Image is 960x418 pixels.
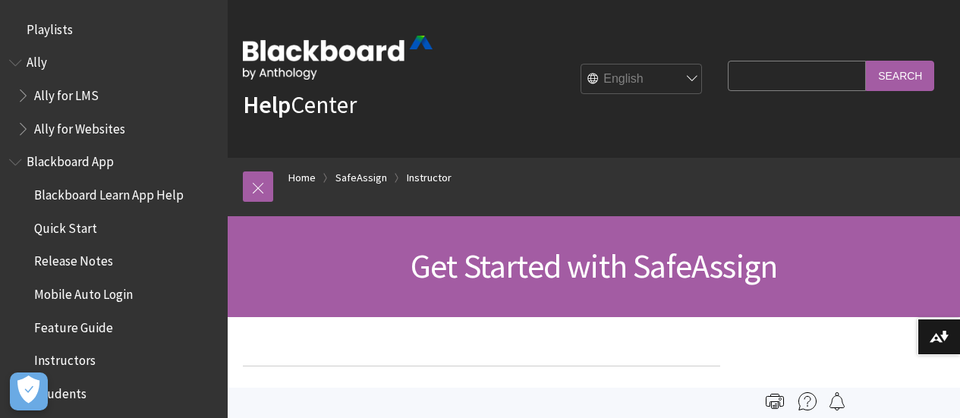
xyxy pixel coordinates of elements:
img: Blackboard by Anthology [243,36,433,80]
span: Quick Start [34,215,97,236]
nav: Book outline for Playlists [9,17,219,42]
span: Playlists [27,17,73,37]
a: HelpCenter [243,90,357,120]
img: Follow this page [828,392,846,410]
span: Release Notes [34,249,113,269]
nav: Book outline for Anthology Ally Help [9,50,219,142]
img: Print [766,392,784,410]
a: SafeAssign [335,168,387,187]
span: Ally [27,50,47,71]
a: Home [288,168,316,187]
select: Site Language Selector [581,64,703,95]
a: Instructor [407,168,452,187]
span: Mobile Auto Login [34,281,133,302]
span: Watch a video about SafeAssign [243,385,720,416]
span: Blackboard App [27,149,114,170]
span: Ally for LMS [34,83,99,103]
span: Students [34,381,87,401]
span: Feature Guide [34,315,113,335]
span: Blackboard Learn App Help [34,182,184,203]
strong: Help [243,90,291,120]
img: More help [798,392,817,410]
span: Get Started with SafeAssign [411,245,777,287]
input: Search [866,61,934,90]
button: Open Preferences [10,372,48,410]
span: Instructors [34,348,96,369]
span: Ally for Websites [34,116,125,137]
